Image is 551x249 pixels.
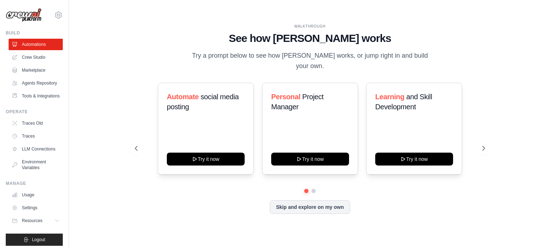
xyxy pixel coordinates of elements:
[32,237,45,243] span: Logout
[6,234,63,246] button: Logout
[375,153,453,166] button: Try it now
[375,93,404,101] span: Learning
[9,39,63,50] a: Automations
[9,64,63,76] a: Marketplace
[9,52,63,63] a: Crew Studio
[135,32,485,45] h1: See how [PERSON_NAME] works
[9,130,63,142] a: Traces
[9,156,63,173] a: Environment Variables
[6,109,63,115] div: Operate
[271,93,324,111] span: Project Manager
[6,30,63,36] div: Build
[271,153,349,166] button: Try it now
[167,93,199,101] span: Automate
[167,153,245,166] button: Try it now
[135,24,485,29] div: WALKTHROUGH
[6,8,42,22] img: Logo
[9,90,63,102] a: Tools & Integrations
[9,77,63,89] a: Agents Repository
[9,202,63,214] a: Settings
[271,93,300,101] span: Personal
[9,189,63,201] a: Usage
[167,93,239,111] span: social media posting
[9,215,63,226] button: Resources
[270,200,350,214] button: Skip and explore on my own
[6,181,63,186] div: Manage
[9,118,63,129] a: Traces Old
[189,51,430,72] p: Try a prompt below to see how [PERSON_NAME] works, or jump right in and build your own.
[22,218,42,224] span: Resources
[9,143,63,155] a: LLM Connections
